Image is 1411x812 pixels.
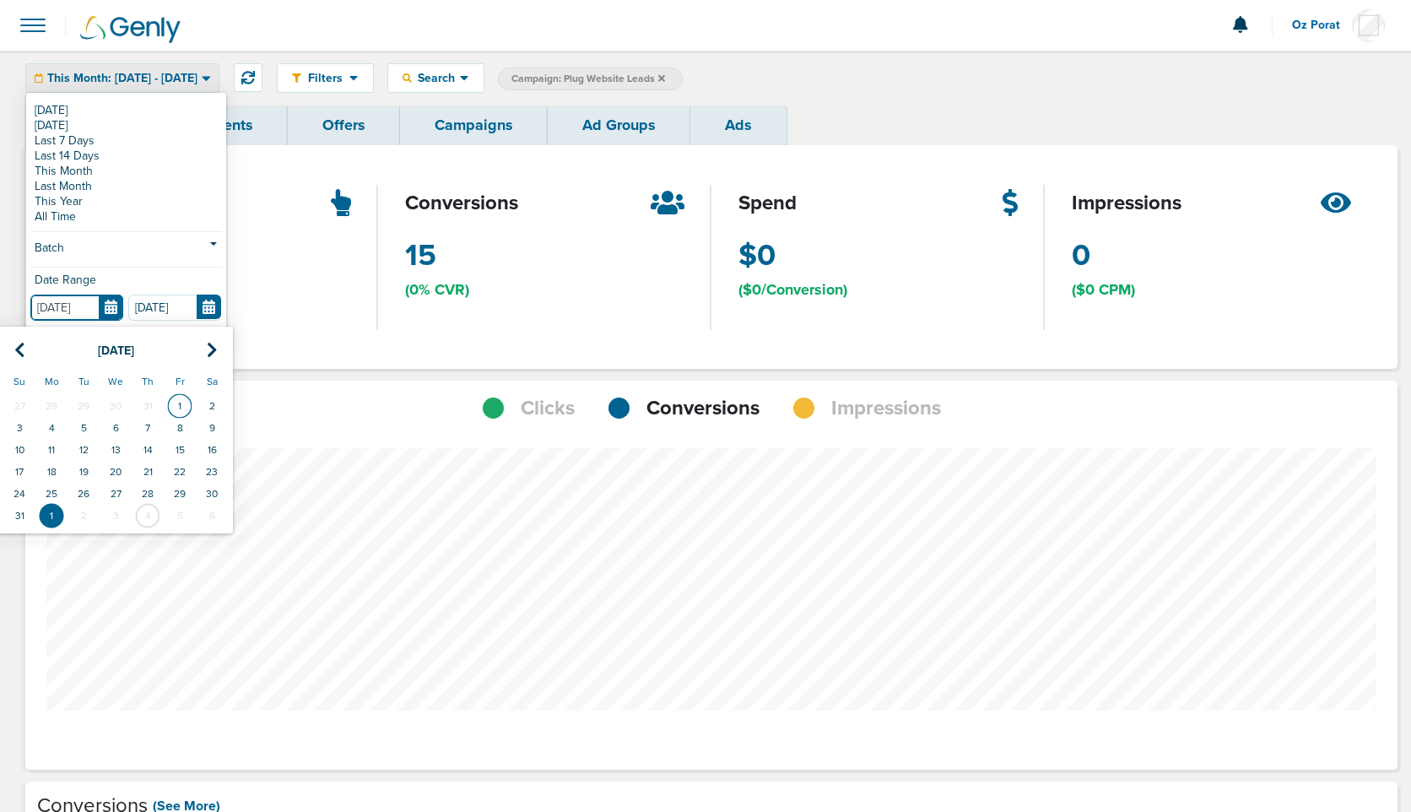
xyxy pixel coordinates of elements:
[164,505,196,527] td: 5
[100,483,132,505] td: 27
[164,439,196,461] td: 15
[30,164,222,179] a: This Month
[132,417,164,439] td: 7
[1292,19,1352,31] span: Oz Porat
[100,439,132,461] td: 13
[68,395,100,417] td: 29
[3,395,35,417] td: 27
[35,461,68,483] td: 18
[196,368,228,395] th: Sa
[30,239,222,260] a: Batch
[196,417,228,439] td: 9
[68,417,100,439] td: 5
[30,209,222,225] a: All Time
[35,333,196,368] th: Select Month
[548,106,690,145] a: Ad Groups
[690,106,787,145] a: Ads
[288,106,400,145] a: Offers
[3,483,35,505] td: 24
[196,461,228,483] td: 23
[196,505,228,527] td: 6
[301,71,349,85] span: Filters
[30,149,222,164] a: Last 14 Days
[30,194,222,209] a: This Year
[164,461,196,483] td: 22
[738,279,847,300] span: ($0/Conversion)
[511,72,665,86] span: Campaign: Plug Website Leads
[3,417,35,439] td: 3
[405,189,518,218] span: conversions
[30,118,222,133] a: [DATE]
[132,395,164,417] td: 31
[3,439,35,461] td: 10
[196,439,228,461] td: 16
[80,16,181,43] img: Genly
[3,461,35,483] td: 17
[400,106,548,145] a: Campaigns
[30,133,222,149] a: Last 7 Days
[831,394,941,423] span: Impressions
[164,368,196,395] th: Fr
[68,368,100,395] th: Tu
[30,274,222,295] div: Date Range
[738,189,797,218] span: spend
[35,368,68,395] th: Mo
[68,461,100,483] td: 19
[35,505,68,527] td: 1
[132,505,164,527] td: 4
[25,106,170,145] a: Dashboard
[1072,235,1090,277] span: 0
[132,368,164,395] th: Th
[68,483,100,505] td: 26
[3,505,35,527] td: 31
[170,106,288,145] a: Clients
[100,461,132,483] td: 20
[196,395,228,417] td: 2
[100,505,132,527] td: 3
[405,279,469,300] span: (0% CVR)
[646,394,760,423] span: Conversions
[405,235,436,277] span: 15
[35,395,68,417] td: 28
[35,439,68,461] td: 11
[1072,279,1135,300] span: ($0 CPM)
[132,461,164,483] td: 21
[164,395,196,417] td: 1
[132,439,164,461] td: 14
[412,71,460,85] span: Search
[738,235,776,277] span: $0
[1072,189,1181,218] span: impressions
[164,417,196,439] td: 8
[68,505,100,527] td: 2
[35,417,68,439] td: 4
[100,368,132,395] th: We
[35,483,68,505] td: 25
[3,368,35,395] th: Su
[521,394,575,423] span: Clicks
[100,417,132,439] td: 6
[30,103,222,118] a: [DATE]
[132,483,164,505] td: 28
[196,483,228,505] td: 30
[164,483,196,505] td: 29
[30,179,222,194] a: Last Month
[68,439,100,461] td: 12
[100,395,132,417] td: 30
[47,73,197,84] span: This Month: [DATE] - [DATE]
